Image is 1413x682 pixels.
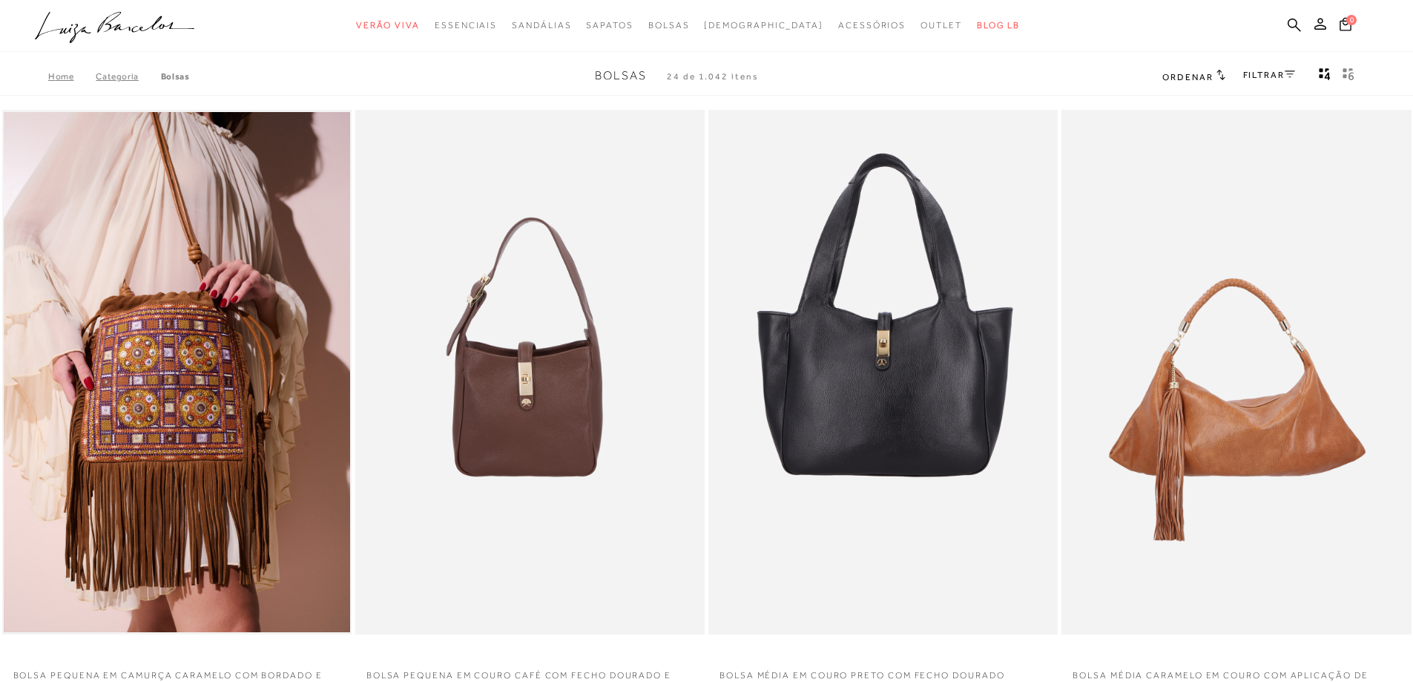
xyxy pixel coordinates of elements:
a: noSubCategoriesText [704,12,823,39]
span: Sandálias [512,20,571,30]
a: BOLSA PEQUENA EM CAMURÇA CARAMELO COM BORDADO E FRANJAS BOLSA PEQUENA EM CAMURÇA CARAMELO COM BOR... [4,112,350,632]
a: categoryNavScreenReaderText [920,12,962,39]
a: categoryNavScreenReaderText [356,12,420,39]
span: Essenciais [435,20,497,30]
span: Ordenar [1162,72,1213,82]
img: BOLSA MÉDIA CARAMELO EM COURO COM APLICAÇÃO DE FRANJAS E ALÇA TRAMADA [1063,110,1411,635]
a: Home [48,71,96,82]
a: BOLSA MÉDIA EM COURO PRETO COM FECHO DOURADO [708,660,1058,682]
a: BOLSA MÉDIA CARAMELO EM COURO COM APLICAÇÃO DE FRANJAS E ALÇA TRAMADA [1063,112,1409,632]
span: Acessórios [838,20,906,30]
button: Mostrar 4 produtos por linha [1314,67,1335,86]
span: 24 de 1.042 itens [667,71,759,82]
a: BOLSA MÉDIA EM COURO PRETO COM FECHO DOURADO BOLSA MÉDIA EM COURO PRETO COM FECHO DOURADO [710,112,1056,632]
img: BOLSA PEQUENA EM CAMURÇA CARAMELO COM BORDADO E FRANJAS [4,112,350,632]
span: Sapatos [586,20,633,30]
span: [DEMOGRAPHIC_DATA] [704,20,823,30]
a: categoryNavScreenReaderText [648,12,690,39]
span: Outlet [920,20,962,30]
a: categoryNavScreenReaderText [838,12,906,39]
span: 0 [1346,15,1357,25]
a: categoryNavScreenReaderText [586,12,633,39]
img: BOLSA PEQUENA EM COURO CAFÉ COM FECHO DOURADO E ALÇA REGULÁVEL [357,112,703,632]
a: BLOG LB [977,12,1020,39]
button: 0 [1335,16,1356,36]
a: BOLSA PEQUENA EM COURO CAFÉ COM FECHO DOURADO E ALÇA REGULÁVEL BOLSA PEQUENA EM COURO CAFÉ COM FE... [357,112,703,632]
a: categoryNavScreenReaderText [512,12,571,39]
span: Verão Viva [356,20,420,30]
span: Bolsas [648,20,690,30]
a: FILTRAR [1243,70,1295,80]
a: Bolsas [161,71,190,82]
span: Bolsas [595,69,647,82]
a: Categoria [96,71,160,82]
a: categoryNavScreenReaderText [435,12,497,39]
button: gridText6Desc [1338,67,1359,86]
img: BOLSA MÉDIA EM COURO PRETO COM FECHO DOURADO [710,112,1056,632]
span: BLOG LB [977,20,1020,30]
